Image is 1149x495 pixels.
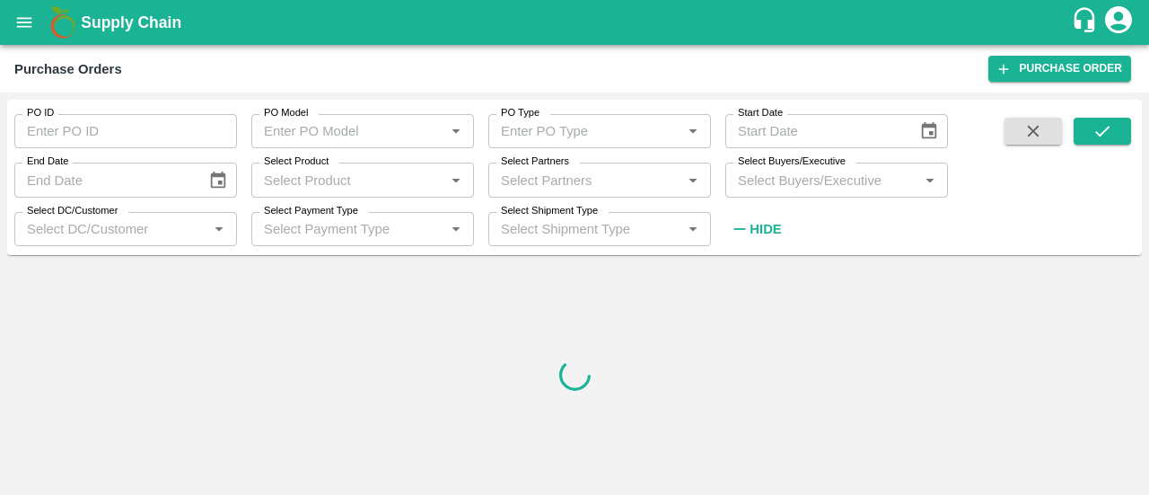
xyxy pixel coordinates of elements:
label: PO Model [264,106,309,120]
input: Start Date [725,114,905,148]
button: Hide [725,214,786,244]
input: Select Buyers/Executive [731,168,913,191]
button: Open [444,119,468,143]
label: Select Product [264,155,329,169]
button: open drawer [4,2,45,43]
a: Supply Chain [81,10,1071,35]
label: End Date [27,155,68,169]
label: Select Buyers/Executive [738,155,846,169]
label: Select Partners [501,155,569,169]
button: Open [444,169,468,192]
button: Open [681,169,705,192]
input: Select Partners [494,168,676,191]
input: Enter PO Model [257,119,439,143]
img: logo [45,4,81,40]
div: customer-support [1071,6,1102,39]
label: Select Shipment Type [501,204,598,218]
input: Enter PO ID [14,114,237,148]
input: Select Payment Type [257,217,416,241]
label: Select DC/Customer [27,204,118,218]
label: Select Payment Type [264,204,358,218]
button: Open [681,119,705,143]
label: PO ID [27,106,54,120]
input: Select Shipment Type [494,217,653,241]
div: Purchase Orders [14,57,122,81]
button: Open [207,217,231,241]
input: Select DC/Customer [20,217,202,241]
button: Open [918,169,942,192]
label: Start Date [738,106,783,120]
div: account of current user [1102,4,1135,41]
a: Purchase Order [988,56,1131,82]
b: Supply Chain [81,13,181,31]
input: End Date [14,163,194,197]
button: Open [681,217,705,241]
label: PO Type [501,106,539,120]
input: Enter PO Type [494,119,676,143]
button: Choose date [201,164,235,198]
strong: Hide [750,222,781,236]
button: Open [444,217,468,241]
input: Select Product [257,168,439,191]
button: Choose date [912,114,946,148]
